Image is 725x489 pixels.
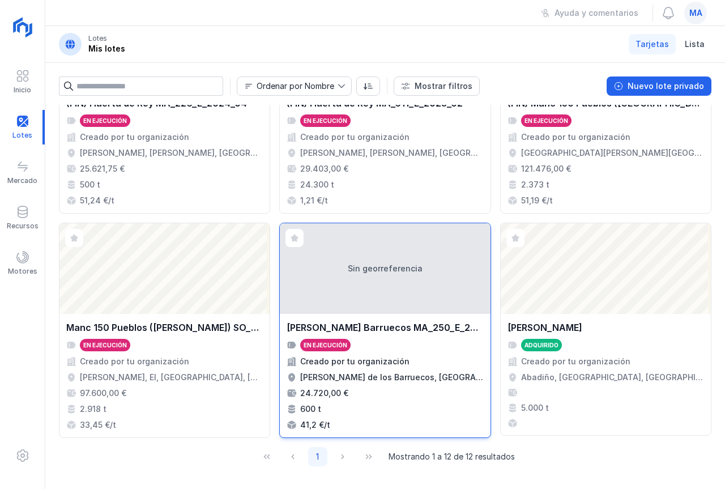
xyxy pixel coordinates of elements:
span: Mostrando 1 a 12 de 12 resultados [389,451,515,462]
div: Creado por tu organización [300,356,410,367]
div: [PERSON_NAME] [507,321,582,334]
div: 97.600,00 € [80,388,126,399]
div: [PERSON_NAME] de los Barruecos, [GEOGRAPHIC_DATA], [GEOGRAPHIC_DATA], [GEOGRAPHIC_DATA] [300,372,483,383]
div: [PERSON_NAME], [PERSON_NAME], [GEOGRAPHIC_DATA], [GEOGRAPHIC_DATA] [80,147,263,159]
div: 1,21 €/t [300,195,328,206]
div: Manc 150 Pueblos ([PERSON_NAME]) SO_MA_1360_2024 [66,321,263,334]
div: En ejecución [83,341,127,349]
div: 33,45 €/t [80,419,116,431]
a: Sin georreferencia[PERSON_NAME] Barruecos MA_250_E_2025_02En ejecuciónCreado por tu organización[... [279,223,491,438]
div: Creado por tu organización [521,356,630,367]
div: Mis lotes [88,43,125,54]
div: 29.403,00 € [300,163,348,175]
a: [PERSON_NAME]AdquiridoCreado por tu organizaciónAbadiño, [GEOGRAPHIC_DATA], [GEOGRAPHIC_DATA][PER... [500,223,711,438]
div: Lotes [88,34,107,43]
a: Lista [678,34,711,54]
button: Page 1 [308,447,327,466]
div: Mercado [7,176,37,185]
span: Tarjetas [636,39,669,50]
span: Lista [685,39,705,50]
div: Abadiño, [GEOGRAPHIC_DATA], [GEOGRAPHIC_DATA][PERSON_NAME], [GEOGRAPHIC_DATA] [521,372,704,383]
span: Nombre [237,77,338,95]
div: En ejecución [304,117,347,125]
div: 51,19 €/t [521,195,553,206]
div: Recursos [7,222,39,231]
div: 51,24 €/t [80,195,114,206]
div: [PERSON_NAME], El, [GEOGRAPHIC_DATA], [GEOGRAPHIC_DATA], [GEOGRAPHIC_DATA] [80,372,263,383]
div: Inicio [14,86,31,95]
div: En ejecución [524,117,568,125]
button: Ayuda y comentarios [534,3,646,23]
div: Mostrar filtros [415,80,472,92]
div: Ayuda y comentarios [555,7,638,19]
div: Creado por tu organización [80,356,189,367]
div: 5.000 t [521,402,549,414]
img: logoRight.svg [8,13,37,41]
div: [PERSON_NAME], [PERSON_NAME], [GEOGRAPHIC_DATA], [GEOGRAPHIC_DATA] [300,147,483,159]
div: 121.476,00 € [521,163,571,175]
div: 41,2 €/t [300,419,330,431]
div: Creado por tu organización [521,131,630,143]
a: Manc 150 Pueblos ([PERSON_NAME]) SO_MA_1360_2024En ejecuciónCreado por tu organización[PERSON_NAM... [59,223,270,438]
div: 600 t [300,403,321,415]
div: [PERSON_NAME] Barruecos MA_250_E_2025_02 [287,321,483,334]
button: Nuevo lote privado [607,76,711,96]
div: En ejecución [304,341,347,349]
span: ma [689,7,702,19]
div: 24.720,00 € [300,388,348,399]
div: Adquirido [524,341,558,349]
div: 24.300 t [300,179,334,190]
div: Ordenar por Nombre [257,82,334,90]
div: 2.373 t [521,179,549,190]
button: Mostrar filtros [394,76,480,96]
div: Motores [8,267,37,276]
div: Nuevo lote privado [628,80,704,92]
div: Sin georreferencia [280,223,490,314]
div: 25.621,75 € [80,163,125,175]
div: 2.918 t [80,403,106,415]
div: En ejecución [83,117,127,125]
div: Creado por tu organización [80,131,189,143]
div: Creado por tu organización [300,131,410,143]
div: [GEOGRAPHIC_DATA][PERSON_NAME][GEOGRAPHIC_DATA], [GEOGRAPHIC_DATA], [GEOGRAPHIC_DATA] [521,147,704,159]
div: 500 t [80,179,100,190]
a: Tarjetas [629,34,676,54]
